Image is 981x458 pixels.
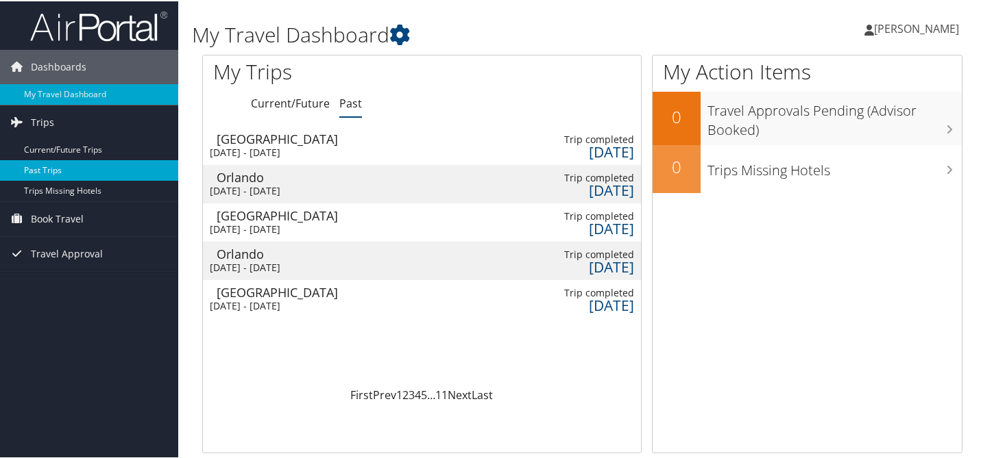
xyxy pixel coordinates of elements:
[707,93,962,138] h3: Travel Approvals Pending (Advisor Booked)
[427,386,435,401] span: …
[31,201,84,235] span: Book Travel
[653,56,962,85] h1: My Action Items
[553,183,634,195] div: [DATE]
[350,386,373,401] a: First
[653,154,701,177] h2: 0
[396,386,402,401] a: 1
[213,56,448,85] h1: My Trips
[217,170,355,182] div: Orlando
[192,19,712,48] h1: My Travel Dashboard
[874,20,959,35] span: [PERSON_NAME]
[472,386,493,401] a: Last
[217,285,355,297] div: [GEOGRAPHIC_DATA]
[402,386,409,401] a: 2
[553,259,634,272] div: [DATE]
[31,236,103,270] span: Travel Approval
[251,94,330,110] a: Current/Future
[210,260,348,272] div: [DATE] - [DATE]
[553,221,634,233] div: [DATE]
[339,94,362,110] a: Past
[421,386,427,401] a: 5
[415,386,421,401] a: 4
[448,386,472,401] a: Next
[553,170,634,183] div: Trip completed
[31,49,86,83] span: Dashboards
[707,153,962,179] h3: Trips Missing Hotels
[210,222,348,234] div: [DATE] - [DATE]
[553,285,634,298] div: Trip completed
[653,144,962,192] a: 0Trips Missing Hotels
[210,145,348,157] div: [DATE] - [DATE]
[217,208,355,220] div: [GEOGRAPHIC_DATA]
[409,386,415,401] a: 3
[435,386,448,401] a: 11
[653,90,962,143] a: 0Travel Approvals Pending (Advisor Booked)
[553,132,634,144] div: Trip completed
[210,298,348,311] div: [DATE] - [DATE]
[553,247,634,259] div: Trip completed
[217,131,355,144] div: [GEOGRAPHIC_DATA]
[653,104,701,127] h2: 0
[30,9,167,41] img: airportal-logo.png
[217,246,355,259] div: Orlando
[553,298,634,310] div: [DATE]
[864,7,973,48] a: [PERSON_NAME]
[553,209,634,221] div: Trip completed
[31,104,54,138] span: Trips
[210,183,348,196] div: [DATE] - [DATE]
[553,144,634,157] div: [DATE]
[373,386,396,401] a: Prev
